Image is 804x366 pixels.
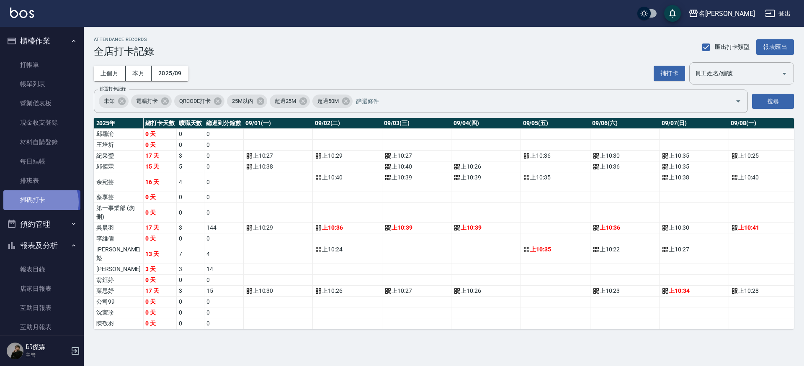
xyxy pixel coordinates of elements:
[99,95,129,108] div: 未知
[99,97,120,105] span: 未知
[7,343,23,359] img: Person
[270,95,310,108] div: 超過25M
[131,97,163,105] span: 電腦打卡
[3,133,80,152] a: 材料自購登錄
[246,223,311,232] div: 上 10:29
[593,287,657,295] div: 上 10:23
[384,173,449,182] div: 上 10:39
[94,318,143,329] td: 陳敬羽
[204,318,243,329] td: 0
[593,162,657,171] div: 上 10:36
[94,140,143,151] td: 王培圻
[204,264,243,275] td: 14
[94,297,143,307] td: 公司99
[143,297,177,307] td: 0 天
[662,173,727,182] div: 上 10:38
[177,129,204,140] td: 0
[177,233,204,244] td: 0
[454,287,518,295] div: 上 10:26
[312,97,344,105] span: 超過50M
[227,97,258,105] span: 25M以內
[10,8,34,18] img: Logo
[270,97,301,105] span: 超過25M
[177,275,204,286] td: 0
[94,161,143,172] td: 邱傑霖
[451,118,521,129] th: 09/04(四)
[523,151,588,160] div: 上 10:36
[143,140,177,151] td: 0 天
[752,94,794,109] button: 搜尋
[454,173,518,182] div: 上 10:39
[204,203,243,223] td: 0
[94,275,143,286] td: 翁鈺婷
[94,129,143,140] td: 邱馨渝
[204,286,243,297] td: 15
[662,162,727,171] div: 上 10:35
[143,264,177,275] td: 3 天
[243,118,313,129] th: 09/01(一)
[454,223,518,232] div: 上 10:39
[593,223,657,232] div: 上 10:36
[26,343,68,351] h5: 邱傑霖
[315,287,380,295] div: 上 10:26
[94,66,126,81] button: 上個月
[778,67,791,80] button: Open
[143,318,177,329] td: 0 天
[315,245,380,254] div: 上 10:24
[593,245,657,254] div: 上 10:22
[756,39,794,55] button: 報表匯出
[177,307,204,318] td: 0
[100,86,126,92] label: 篩選打卡記錄
[698,8,755,19] div: 名[PERSON_NAME]
[143,286,177,297] td: 17 天
[94,151,143,161] td: 紀采瑩
[177,118,204,129] th: 曠職天數
[384,287,449,295] div: 上 10:27
[521,118,590,129] th: 09/05(五)
[177,203,204,223] td: 0
[662,287,727,295] div: 上 10:34
[94,118,143,129] th: 2025 年
[660,118,729,129] th: 09/07(日)
[94,37,154,42] h2: ATTENDANCE RECORDS
[715,43,750,51] span: 匯出打卡類型
[354,94,721,109] input: 篩選條件
[204,223,243,233] td: 144
[654,66,685,81] button: 補打卡
[174,95,225,108] div: QRCODE打卡
[246,162,311,171] div: 上 10:38
[3,260,80,279] a: 報表目錄
[94,233,143,244] td: 李維儒
[126,66,152,81] button: 本月
[382,118,451,129] th: 09/03(三)
[204,172,243,192] td: 0
[143,223,177,233] td: 17 天
[177,151,204,161] td: 3
[174,97,216,105] span: QRCODE打卡
[315,151,380,160] div: 上 10:29
[384,223,449,232] div: 上 10:39
[94,172,143,192] td: 余宛芸
[731,287,796,295] div: 上 10:28
[3,30,80,52] button: 櫃檯作業
[3,235,80,256] button: 報表及分析
[177,172,204,192] td: 4
[177,297,204,307] td: 0
[227,95,267,108] div: 25M以內
[662,151,727,160] div: 上 10:35
[662,223,727,232] div: 上 10:30
[94,264,143,275] td: [PERSON_NAME]
[3,55,80,74] a: 打帳單
[204,307,243,318] td: 0
[312,95,353,108] div: 超過50M
[204,118,243,129] th: 總遲到分鐘數
[177,244,204,264] td: 7
[143,151,177,161] td: 17 天
[204,297,243,307] td: 0
[143,275,177,286] td: 0 天
[177,286,204,297] td: 3
[177,140,204,151] td: 0
[143,192,177,203] td: 0 天
[26,351,68,359] p: 主管
[94,46,154,57] h3: 全店打卡記錄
